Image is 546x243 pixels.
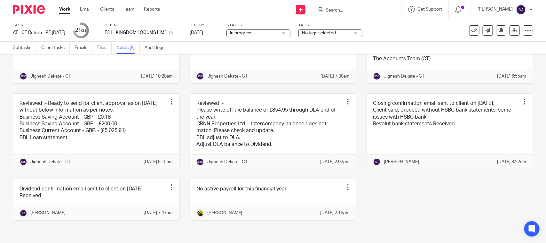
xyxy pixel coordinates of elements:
[325,8,383,13] input: Search
[144,159,173,165] p: [DATE] 9:15am
[75,42,92,54] a: Emails
[207,159,248,165] p: Jignesh Dekate - CT
[320,73,350,80] p: [DATE] 7:38am
[516,4,526,15] img: svg%3E
[373,72,381,80] img: svg%3E
[13,29,65,36] div: AT - CT Return - PE [DATE]
[320,210,350,216] p: [DATE] 2:15pm
[190,30,203,35] span: [DATE]
[13,29,65,36] div: AT - CT Return - PE 31-03-2025
[59,6,70,13] a: Work
[196,158,204,166] img: svg%3E
[41,42,70,54] a: Client tasks
[230,31,252,35] span: In progress
[226,23,290,28] label: Status
[20,158,27,166] img: svg%3E
[30,73,71,80] p: Jignesh Dekate - CT
[20,72,27,80] img: svg%3E
[105,29,166,36] p: E31 - KINGDOM LOCUMS LIMITED
[196,72,204,80] img: svg%3E
[417,7,442,12] span: Get Support
[190,23,218,28] label: Due by
[13,42,36,54] a: Subtasks
[384,159,419,165] p: [PERSON_NAME]
[105,23,182,28] label: Client
[196,209,204,217] img: Megan-Starbridge.jpg
[298,23,362,28] label: Tags
[75,27,87,34] div: 21
[30,210,66,216] p: [PERSON_NAME]
[30,159,71,165] p: Jignesh Dekate - CT
[80,6,91,13] a: Email
[141,73,173,80] p: [DATE] 10:28am
[116,42,140,54] a: Notes (8)
[497,159,526,165] p: [DATE] 8:22am
[373,158,381,166] img: svg%3E
[124,6,134,13] a: Team
[13,23,65,28] label: Task
[13,5,45,14] img: Pixie
[97,42,112,54] a: Files
[497,73,526,80] p: [DATE] 6:55am
[144,6,160,13] a: Reports
[100,6,114,13] a: Clients
[145,42,169,54] a: Audit logs
[207,210,242,216] p: [PERSON_NAME]
[320,159,350,165] p: [DATE] 2:02pm
[144,210,173,216] p: [DATE] 7:47am
[384,73,424,80] p: Jignesh Dekate - CT
[20,209,27,217] img: svg%3E
[302,31,336,35] span: No tags selected
[207,73,248,80] p: Jignesh Dekate - CT
[478,6,513,13] p: [PERSON_NAME]
[81,29,87,32] small: /29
